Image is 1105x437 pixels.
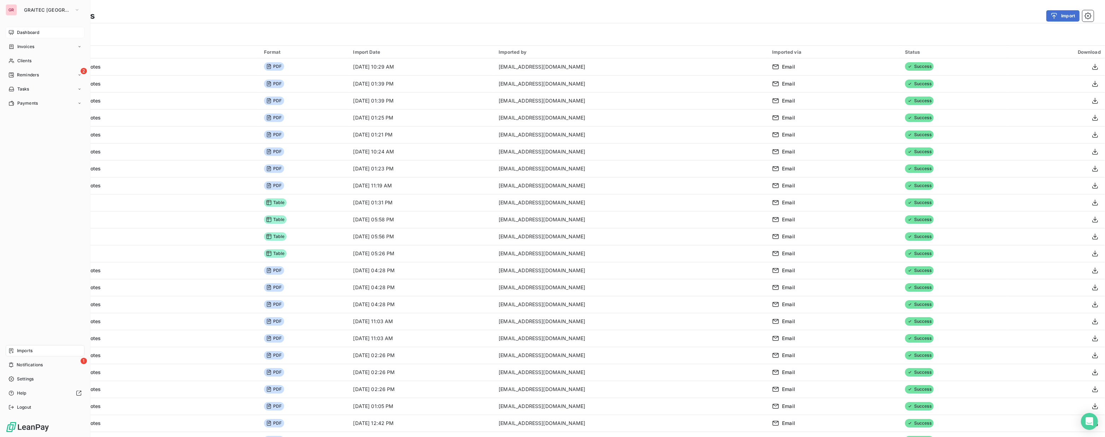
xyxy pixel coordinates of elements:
span: Email [782,301,795,308]
span: Clients [17,58,31,64]
td: [DATE] 01:25 PM [349,109,494,126]
span: Logout [17,404,31,410]
span: PDF [264,334,284,343]
span: Email [782,386,795,393]
span: Email [782,199,795,206]
span: Success [905,80,934,88]
span: PDF [264,164,284,173]
span: Email [782,80,795,87]
span: Email [782,97,795,104]
td: [EMAIL_ADDRESS][DOMAIN_NAME] [494,126,768,143]
span: Success [905,130,934,139]
span: Success [905,249,934,258]
span: Success [905,368,934,377]
span: Email [782,267,795,274]
td: [EMAIL_ADDRESS][DOMAIN_NAME] [494,279,768,296]
span: PDF [264,62,284,71]
span: Email [782,131,795,138]
td: [DATE] 12:42 PM [349,415,494,432]
a: Help [6,388,84,399]
span: Table [264,215,287,224]
div: Import Type [34,49,255,55]
span: PDF [264,300,284,309]
span: Success [905,283,934,292]
span: Success [905,62,934,71]
td: [DATE] 11:19 AM [349,177,494,194]
span: Success [905,385,934,394]
td: [EMAIL_ADDRESS][DOMAIN_NAME] [494,228,768,245]
td: [EMAIL_ADDRESS][DOMAIN_NAME] [494,245,768,262]
td: [EMAIL_ADDRESS][DOMAIN_NAME] [494,313,768,330]
td: [DATE] 10:29 AM [349,58,494,75]
span: Email [782,165,795,172]
td: [DATE] 01:21 PM [349,126,494,143]
span: PDF [264,317,284,326]
span: PDF [264,113,284,122]
div: Download [1012,49,1101,55]
span: Success [905,351,934,360]
span: Success [905,181,934,190]
td: [EMAIL_ADDRESS][DOMAIN_NAME] [494,109,768,126]
td: [EMAIL_ADDRESS][DOMAIN_NAME] [494,415,768,432]
td: [EMAIL_ADDRESS][DOMAIN_NAME] [494,364,768,381]
span: Success [905,317,934,326]
div: Import Date [353,49,490,55]
span: Success [905,334,934,343]
span: Success [905,300,934,309]
td: [DATE] 01:31 PM [349,194,494,211]
td: [EMAIL_ADDRESS][DOMAIN_NAME] [494,296,768,313]
span: Email [782,335,795,342]
span: Success [905,419,934,427]
span: Notifications [17,362,43,368]
td: [EMAIL_ADDRESS][DOMAIN_NAME] [494,211,768,228]
span: Tasks [17,86,29,92]
span: PDF [264,385,284,394]
span: GRAITEC [GEOGRAPHIC_DATA] [24,7,71,13]
span: Success [905,198,934,207]
td: [EMAIL_ADDRESS][DOMAIN_NAME] [494,398,768,415]
span: PDF [264,181,284,190]
span: PDF [264,80,284,88]
span: Invoices [17,43,34,50]
img: Logo LeanPay [6,421,49,433]
td: [DATE] 01:05 PM [349,398,494,415]
td: [DATE] 04:28 PM [349,296,494,313]
span: 2 [81,68,87,74]
span: Email [782,352,795,359]
span: Settings [17,376,34,382]
td: [EMAIL_ADDRESS][DOMAIN_NAME] [494,160,768,177]
td: [EMAIL_ADDRESS][DOMAIN_NAME] [494,347,768,364]
span: 1 [81,358,87,364]
td: [EMAIL_ADDRESS][DOMAIN_NAME] [494,330,768,347]
span: PDF [264,402,284,410]
span: Success [905,147,934,156]
span: Success [905,232,934,241]
td: [DATE] 05:58 PM [349,211,494,228]
td: [DATE] 01:39 PM [349,75,494,92]
span: PDF [264,283,284,292]
div: Status [905,49,1003,55]
span: Email [782,63,795,70]
td: [DATE] 04:28 PM [349,279,494,296]
td: [EMAIL_ADDRESS][DOMAIN_NAME] [494,58,768,75]
span: Email [782,216,795,223]
span: Email [782,114,795,121]
span: Help [17,390,27,396]
td: [DATE] 11:03 AM [349,330,494,347]
div: Format [264,49,345,55]
span: Email [782,420,795,427]
span: Email [782,369,795,376]
td: [DATE] 01:23 PM [349,160,494,177]
span: Email [782,284,795,291]
td: [EMAIL_ADDRESS][DOMAIN_NAME] [494,194,768,211]
td: [DATE] 04:28 PM [349,262,494,279]
td: [DATE] 02:26 PM [349,381,494,398]
td: [DATE] 05:56 PM [349,228,494,245]
td: [DATE] 05:26 PM [349,245,494,262]
span: Reminders [17,72,39,78]
span: Email [782,148,795,155]
td: [EMAIL_ADDRESS][DOMAIN_NAME] [494,381,768,398]
td: [DATE] 11:03 AM [349,313,494,330]
span: PDF [264,147,284,156]
span: Email [782,403,795,410]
